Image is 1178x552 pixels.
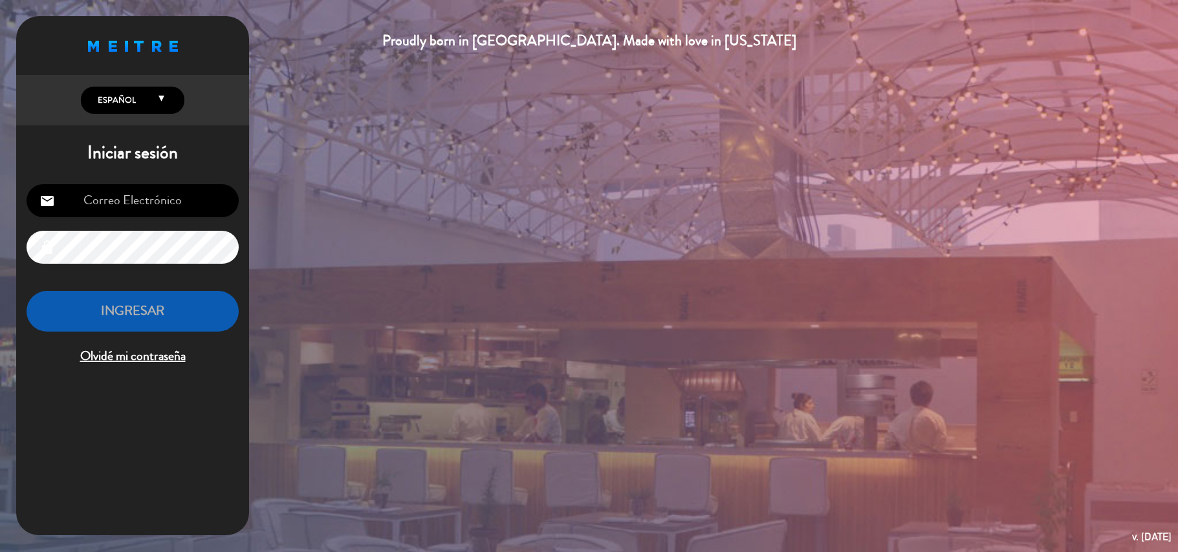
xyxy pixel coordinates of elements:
[27,291,239,332] button: INGRESAR
[94,94,136,107] span: Español
[27,184,239,217] input: Correo Electrónico
[16,142,249,164] h1: Iniciar sesión
[27,346,239,367] span: Olvidé mi contraseña
[1132,528,1172,546] div: v. [DATE]
[39,240,55,255] i: lock
[39,193,55,209] i: email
